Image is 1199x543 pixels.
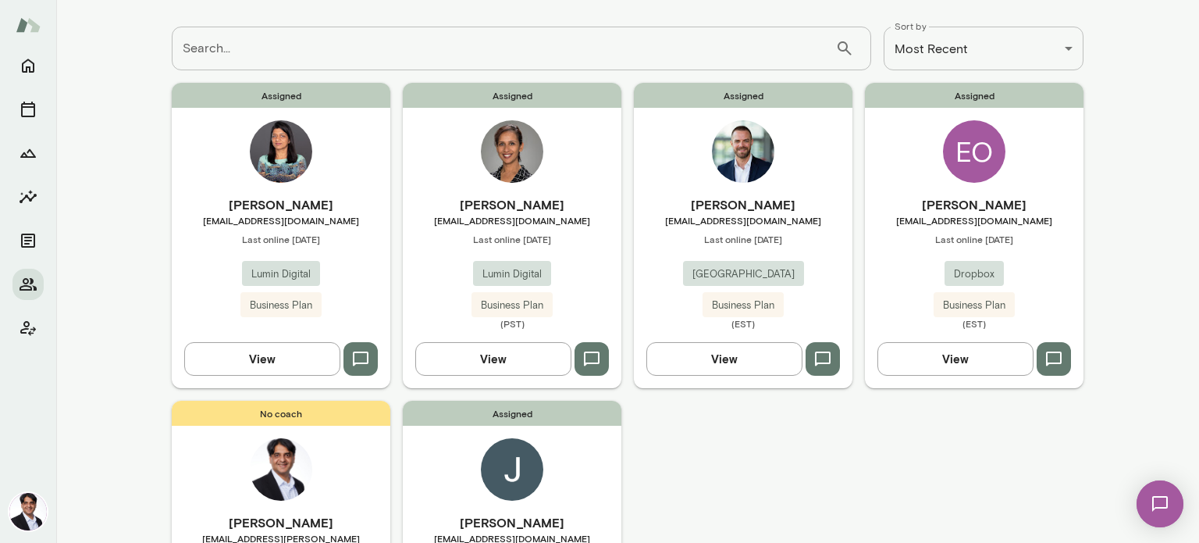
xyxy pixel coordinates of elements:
span: [EMAIL_ADDRESS][DOMAIN_NAME] [403,214,621,227]
h6: [PERSON_NAME] [403,513,621,532]
span: [EMAIL_ADDRESS][DOMAIN_NAME] [865,214,1083,227]
h6: [PERSON_NAME] [865,195,1083,214]
span: Last online [DATE] [865,233,1083,245]
button: View [415,342,571,375]
img: Lavanya Rajan [481,120,543,183]
span: Last online [DATE] [403,233,621,245]
span: Last online [DATE] [634,233,852,245]
div: Most Recent [884,27,1083,70]
span: Assigned [634,83,852,108]
button: View [646,342,802,375]
span: (EST) [865,317,1083,330]
span: No coach [172,401,390,426]
span: (PST) [403,317,621,330]
img: Jack Mahaley [481,438,543,501]
button: Members [12,269,44,300]
span: Assigned [172,83,390,108]
span: (EST) [634,317,852,330]
h6: [PERSON_NAME] [403,195,621,214]
span: Business Plan [240,298,322,313]
button: Documents [12,225,44,256]
span: Lumin Digital [473,266,551,282]
span: Business Plan [934,298,1015,313]
button: View [184,342,340,375]
span: [EMAIL_ADDRESS][DOMAIN_NAME] [172,214,390,227]
span: [GEOGRAPHIC_DATA] [683,266,804,282]
img: Joshua Demers [712,120,774,183]
h6: [PERSON_NAME] [634,195,852,214]
span: Dropbox [945,266,1004,282]
span: Assigned [403,83,621,108]
span: [EMAIL_ADDRESS][DOMAIN_NAME] [634,214,852,227]
button: Insights [12,181,44,213]
img: Raj Manghani [250,438,312,501]
div: EO [943,120,1005,183]
span: Business Plan [471,298,553,313]
span: Assigned [403,401,621,426]
button: View [877,342,1034,375]
img: Bhavna Mittal [250,120,312,183]
button: Growth Plan [12,138,44,169]
img: Mento [16,10,41,40]
img: Raj Manghani [9,493,47,530]
h6: [PERSON_NAME] [172,513,390,532]
span: Business Plan [703,298,784,313]
button: Sessions [12,94,44,125]
button: Home [12,50,44,81]
h6: [PERSON_NAME] [172,195,390,214]
span: Assigned [865,83,1083,108]
span: Last online [DATE] [172,233,390,245]
button: Client app [12,313,44,344]
label: Sort by [895,20,927,33]
span: Lumin Digital [242,266,320,282]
